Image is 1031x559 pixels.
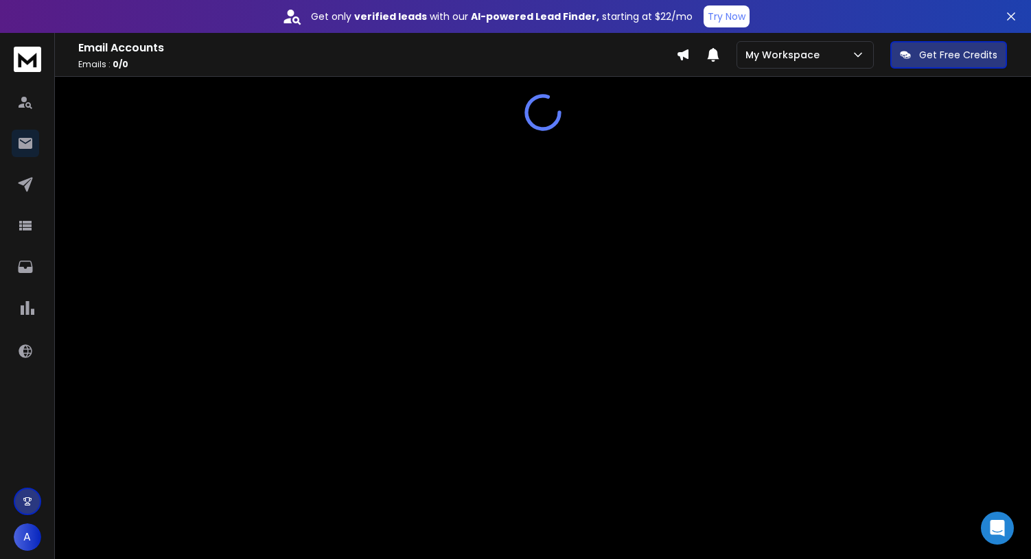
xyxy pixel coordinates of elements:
div: Open Intercom Messenger [981,512,1014,545]
strong: verified leads [354,10,427,23]
strong: AI-powered Lead Finder, [471,10,599,23]
p: My Workspace [745,48,825,62]
img: logo [14,47,41,72]
p: Emails : [78,59,676,70]
button: A [14,523,41,551]
p: Try Now [708,10,745,23]
h1: Email Accounts [78,40,676,56]
button: Try Now [704,5,750,27]
p: Get only with our starting at $22/mo [311,10,693,23]
button: Get Free Credits [890,41,1007,69]
p: Get Free Credits [919,48,997,62]
span: 0 / 0 [113,58,128,70]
